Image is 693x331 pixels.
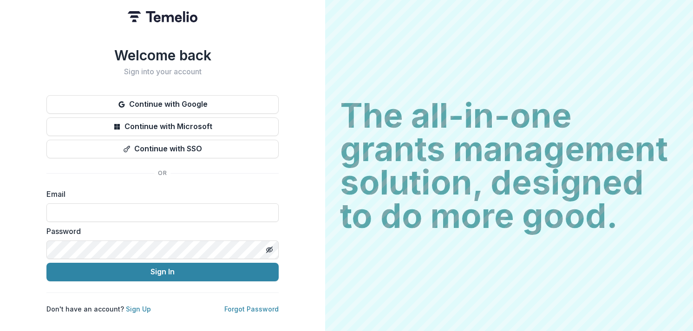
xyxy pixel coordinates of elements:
[126,305,151,313] a: Sign Up
[46,47,279,64] h1: Welcome back
[46,140,279,158] button: Continue with SSO
[46,263,279,281] button: Sign In
[128,11,197,22] img: Temelio
[46,67,279,76] h2: Sign into your account
[46,304,151,314] p: Don't have an account?
[46,117,279,136] button: Continue with Microsoft
[46,95,279,114] button: Continue with Google
[46,226,273,237] label: Password
[262,242,277,257] button: Toggle password visibility
[224,305,279,313] a: Forgot Password
[46,188,273,200] label: Email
